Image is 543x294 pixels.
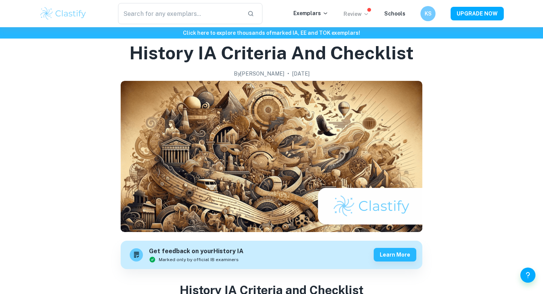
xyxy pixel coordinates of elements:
[159,256,239,263] span: Marked only by official IB examiners
[118,3,241,24] input: Search for any exemplars...
[2,29,541,37] h6: Click here to explore thousands of marked IA, EE and TOK exemplars !
[39,6,87,21] img: Clastify logo
[121,81,422,232] img: History IA Criteria and Checklist cover image
[424,9,433,18] h6: KS
[293,9,328,17] p: Exemplars
[234,70,284,78] h2: By [PERSON_NAME]
[292,70,310,78] h2: [DATE]
[149,247,244,256] h6: Get feedback on your History IA
[420,6,436,21] button: KS
[374,248,416,262] button: Learn more
[287,70,289,78] p: •
[451,7,504,20] button: UPGRADE NOW
[129,41,414,65] h1: History IA Criteria and Checklist
[121,241,422,269] a: Get feedback on yourHistory IAMarked only by official IB examinersLearn more
[520,268,535,283] button: Help and Feedback
[344,10,369,18] p: Review
[384,11,405,17] a: Schools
